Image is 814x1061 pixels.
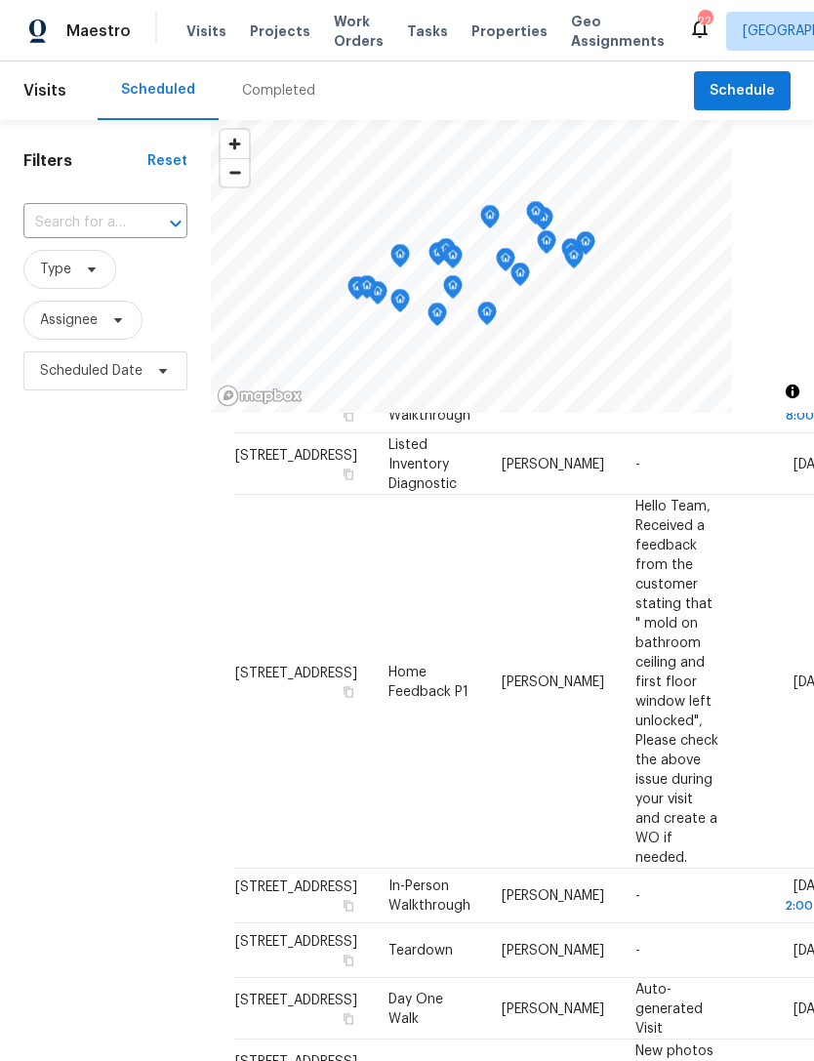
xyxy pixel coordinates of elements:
[211,120,732,413] canvas: Map
[235,880,357,894] span: [STREET_ADDRESS]
[576,231,595,262] div: Map marker
[121,80,195,100] div: Scheduled
[781,380,804,403] button: Toggle attribution
[480,205,500,235] div: Map marker
[787,381,798,402] span: Toggle attribution
[340,407,357,425] button: Copy Address
[235,448,357,462] span: [STREET_ADDRESS]
[217,385,303,407] a: Mapbox homepage
[510,263,530,293] div: Map marker
[340,1009,357,1027] button: Copy Address
[436,238,456,268] div: Map marker
[502,889,604,903] span: [PERSON_NAME]
[221,130,249,158] button: Zoom in
[242,81,315,101] div: Completed
[477,302,497,332] div: Map marker
[221,159,249,186] span: Zoom out
[710,79,775,103] span: Schedule
[698,12,712,31] div: 22
[502,457,604,470] span: [PERSON_NAME]
[407,24,448,38] span: Tasks
[23,69,66,112] span: Visits
[471,21,548,41] span: Properties
[564,245,584,275] div: Map marker
[368,281,387,311] div: Map marker
[502,944,604,958] span: [PERSON_NAME]
[388,665,468,698] span: Home Feedback P1
[502,399,604,413] span: [PERSON_NAME]
[40,361,142,381] span: Scheduled Date
[427,303,447,333] div: Map marker
[571,12,665,51] span: Geo Assignments
[357,275,377,306] div: Map marker
[526,201,546,231] div: Map marker
[250,21,310,41] span: Projects
[561,238,581,268] div: Map marker
[635,982,703,1035] span: Auto-generated Visit
[340,682,357,700] button: Copy Address
[635,399,640,413] span: -
[502,674,604,688] span: [PERSON_NAME]
[186,21,226,41] span: Visits
[390,244,410,274] div: Map marker
[66,21,131,41] span: Maestro
[40,310,98,330] span: Assignee
[235,935,357,949] span: [STREET_ADDRESS]
[635,457,640,470] span: -
[235,666,357,679] span: [STREET_ADDRESS]
[340,465,357,482] button: Copy Address
[221,158,249,186] button: Zoom out
[162,210,189,237] button: Open
[147,151,187,171] div: Reset
[390,289,410,319] div: Map marker
[635,499,718,864] span: Hello Team, Received a feedback from the customer stating that " mold on bathroom ceiling and fir...
[235,993,357,1006] span: [STREET_ADDRESS]
[40,260,71,279] span: Type
[340,952,357,969] button: Copy Address
[694,71,791,111] button: Schedule
[340,897,357,915] button: Copy Address
[23,208,133,238] input: Search for an address...
[388,944,453,958] span: Teardown
[388,437,457,490] span: Listed Inventory Diagnostic
[635,889,640,903] span: -
[388,879,470,913] span: In-Person Walkthrough
[388,389,470,423] span: In-Person Walkthrough
[443,245,463,275] div: Map marker
[428,242,448,272] div: Map marker
[23,151,147,171] h1: Filters
[347,276,367,306] div: Map marker
[443,275,463,306] div: Map marker
[537,230,556,261] div: Map marker
[388,992,443,1025] span: Day One Walk
[502,1001,604,1015] span: [PERSON_NAME]
[496,248,515,278] div: Map marker
[334,12,384,51] span: Work Orders
[635,944,640,958] span: -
